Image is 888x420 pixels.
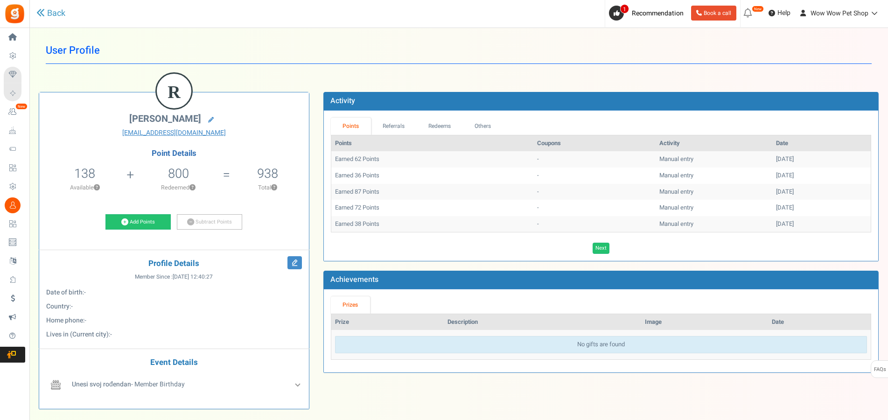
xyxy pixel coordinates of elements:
a: Help [765,6,794,21]
td: Earned 38 Points [331,216,533,232]
div: [DATE] [776,188,867,196]
div: [DATE] [776,171,867,180]
a: Points [331,118,371,135]
th: Activity [656,135,772,152]
span: Wow Wow Pet Shop [811,8,868,18]
p: Redeemed [135,183,222,192]
span: Member Since : [135,273,213,281]
p: Available [44,183,126,192]
a: Referrals [371,118,417,135]
span: FAQs [874,361,886,378]
span: Manual entry [659,219,693,228]
span: - [110,329,112,339]
p: : [46,302,302,311]
td: - [533,168,656,184]
a: Book a call [691,6,736,21]
span: - [84,287,86,297]
th: Points [331,135,533,152]
th: Prize [331,314,444,330]
a: Others [463,118,503,135]
div: [DATE] [776,203,867,212]
span: [PERSON_NAME] [129,112,201,126]
em: New [15,103,28,110]
th: Coupons [533,135,656,152]
b: Unesi svoj rođendan [72,379,131,389]
button: Open LiveChat chat widget [7,4,35,32]
span: - Member Birthday [72,379,185,389]
span: Manual entry [659,154,693,163]
a: Prizes [331,296,370,314]
h4: Event Details [46,358,302,367]
td: Earned 87 Points [331,184,533,200]
b: Activity [330,95,355,106]
td: - [533,216,656,232]
em: New [752,6,764,12]
span: - [84,315,86,325]
a: [EMAIL_ADDRESS][DOMAIN_NAME] [46,128,302,138]
h5: 938 [257,167,278,181]
span: 138 [74,164,95,183]
span: Manual entry [659,203,693,212]
h5: 800 [168,167,189,181]
b: Lives in (Current city) [46,329,109,339]
div: No gifts are found [335,336,867,353]
h1: User Profile [46,37,872,64]
th: Description [444,314,642,330]
b: Achievements [330,274,378,285]
a: Add Points [105,214,171,230]
td: Earned 62 Points [331,151,533,168]
div: [DATE] [776,155,867,164]
b: Country [46,301,70,311]
button: ? [189,185,196,191]
a: Next [593,243,609,254]
span: [DATE] 12:40:27 [173,273,213,281]
span: - [71,301,73,311]
h4: Point Details [39,149,309,158]
b: Date of birth [46,287,83,297]
td: Earned 36 Points [331,168,533,184]
td: - [533,200,656,216]
th: Image [641,314,768,330]
p: : [46,330,302,339]
div: [DATE] [776,220,867,229]
th: Date [772,135,871,152]
p: Total [231,183,304,192]
td: Earned 72 Points [331,200,533,216]
button: ? [94,185,100,191]
img: Gratisfaction [4,3,25,24]
figcaption: R [157,74,191,110]
td: - [533,184,656,200]
th: Date [768,314,871,330]
button: ? [271,185,277,191]
i: Edit Profile [287,256,302,269]
a: Redeems [416,118,463,135]
span: Recommendation [632,8,684,18]
a: New [4,104,25,120]
span: Manual entry [659,187,693,196]
a: Subtract Points [177,214,242,230]
p: : [46,316,302,325]
span: Manual entry [659,171,693,180]
a: 1 Recommendation [609,6,687,21]
b: Home phone [46,315,83,325]
td: - [533,151,656,168]
h4: Profile Details [46,259,302,268]
span: Help [775,8,790,18]
span: 1 [620,4,629,14]
p: : [46,288,302,297]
